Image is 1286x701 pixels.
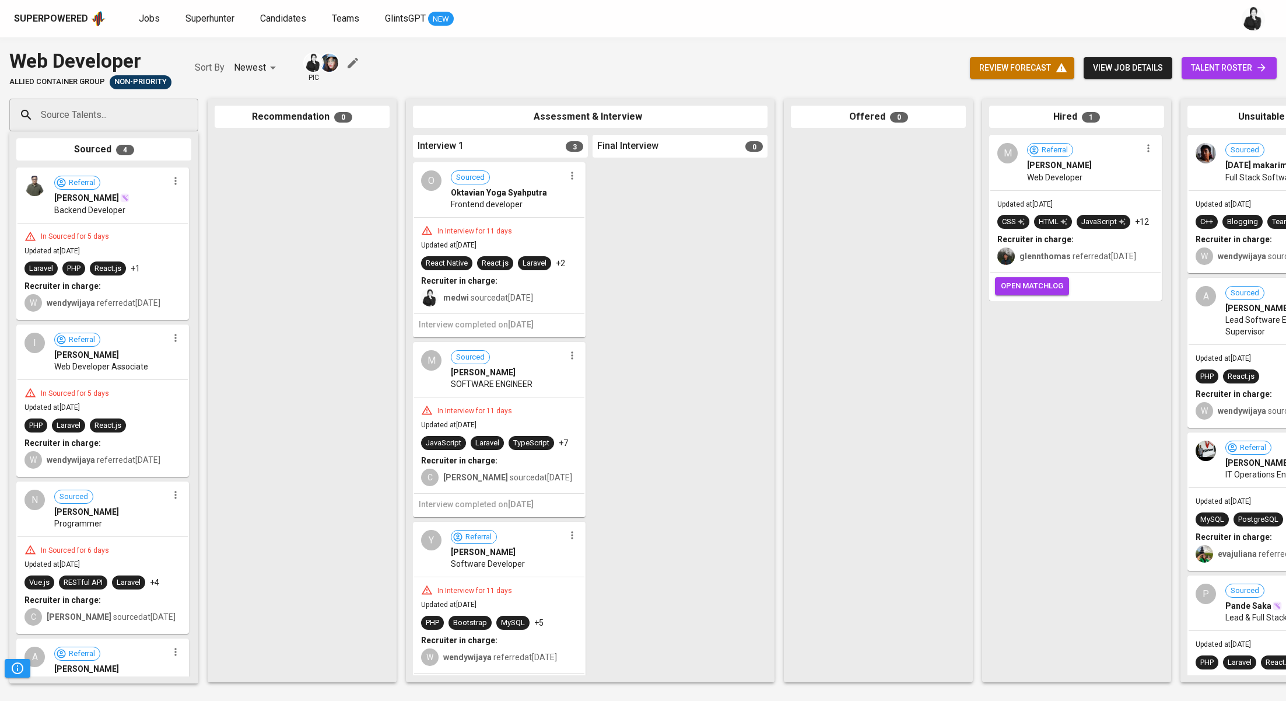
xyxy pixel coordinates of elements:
b: Recruiter in charge: [421,276,497,285]
span: 0 [890,112,908,123]
div: RESTful API [64,577,103,588]
b: glennthomas [1019,252,1071,261]
span: Superhunter [185,13,234,24]
div: Laravel [117,577,141,588]
b: Recruiter in charge: [421,636,497,645]
span: Updated at [DATE] [421,601,476,609]
button: open matchlog [995,277,1069,295]
div: Hired [989,106,1164,128]
p: +2 [556,257,565,269]
div: Laravel [523,258,546,269]
div: M [997,143,1018,163]
div: HTML [1039,217,1067,228]
span: view job details [1093,61,1163,75]
div: React Native [426,258,468,269]
div: CSS [1002,217,1025,228]
img: b1df87675d0ddde013289d40de68ca72.png [1196,143,1216,163]
span: Sourced [1226,585,1264,597]
span: 4 [116,145,134,155]
span: 0 [334,112,352,123]
span: Backend Developer [54,204,125,216]
b: wendywijaya [1218,406,1266,416]
b: wendywijaya [1218,252,1266,261]
div: P [1196,584,1216,604]
div: In Interview for 11 days [433,586,517,596]
div: PostgreSQL [1238,514,1278,525]
div: Pending Client’s Feedback, Sufficient Talents in Pipeline [110,75,171,89]
span: referred at [DATE] [1019,252,1136,261]
b: evajuliana [1218,549,1257,559]
span: Teams [332,13,359,24]
div: N [24,490,45,510]
div: W [421,648,439,666]
button: view job details [1084,57,1172,79]
span: Updated at [DATE] [1196,497,1251,505]
img: app logo [90,10,106,27]
b: Recruiter in charge: [421,456,497,465]
span: review forecast [979,61,1065,75]
span: SOFTWARE ENGINEER [451,378,532,390]
span: [PERSON_NAME] [451,367,516,378]
div: React.js [94,420,121,431]
div: OSourcedOktavian Yoga SyahputraFrontend developerIn Interview for 11 daysUpdated at[DATE]React Na... [413,162,586,337]
h6: Interview completed on [419,498,580,511]
div: In Sourced for 5 days [36,232,114,242]
div: Assessment & Interview [413,106,768,128]
div: Vue.js [29,577,50,588]
div: Offered [791,106,966,128]
div: React.js [94,263,121,274]
a: GlintsGPT NEW [385,12,454,26]
div: Superpowered [14,12,88,26]
img: eva@glints.com [1196,545,1213,563]
span: Web Developer [1027,172,1082,183]
div: Laravel [57,420,80,431]
div: JavaScript [426,438,461,449]
h6: Interview completed on [419,319,580,332]
span: open matchlog [1001,280,1063,293]
p: +7 [559,437,568,449]
img: medwi@glints.com [1242,7,1265,30]
span: [DATE] [508,320,534,329]
span: Final Interview [597,139,658,153]
div: C [24,608,42,626]
span: Updated at [DATE] [24,247,80,255]
button: Pipeline Triggers [5,659,30,678]
div: Newest [234,57,280,79]
div: In Sourced for 6 days [36,546,114,556]
div: In Interview for 11 days [433,406,517,416]
span: Referral [64,177,100,189]
span: Updated at [DATE] [24,560,80,569]
img: c12e3d5d6eb7a5acd25fd936273f0157.jpeg [1196,441,1216,461]
span: referred at [DATE] [443,653,557,662]
span: Frontend developer [451,198,523,210]
b: wendywijaya [47,298,95,308]
span: Sourced [451,172,489,183]
div: Bootstrap [453,618,487,629]
span: sourced at [DATE] [443,293,533,302]
span: Updated at [DATE] [1196,200,1251,208]
span: Frontend Developer [54,675,127,686]
b: Recruiter in charge: [24,281,101,291]
div: MReferral[PERSON_NAME]Web DeveloperUpdated at[DATE]CSSHTMLJavaScript+12Recruiter in charge:glennt... [989,135,1162,301]
span: Sourced [451,352,489,363]
a: Superpoweredapp logo [14,10,106,27]
img: medwi@glints.com [421,289,439,306]
span: Candidates [260,13,306,24]
span: Non-Priority [110,76,171,88]
span: GlintsGPT [385,13,426,24]
span: 3 [566,141,583,152]
span: Referral [1235,442,1271,454]
div: Referral[PERSON_NAME]Backend DeveloperIn Sourced for 5 daysUpdated at[DATE]LaravelPHPReact.js+1Re... [16,168,189,320]
div: React.js [1228,371,1255,382]
span: referred at [DATE] [47,298,160,308]
div: Sourced [16,138,191,161]
div: Web Developer [9,47,171,75]
span: sourced at [DATE] [47,612,176,622]
b: [PERSON_NAME] [47,612,111,622]
img: d12b625452ba6c7e49291b82e6feace8.jpg [24,176,45,196]
div: NSourced[PERSON_NAME]ProgrammerIn Sourced for 6 daysUpdated at[DATE]Vue.jsRESTful APILaravel+4Rec... [16,482,189,634]
a: Jobs [139,12,162,26]
span: Pande Saka [1225,600,1271,612]
b: Recruiter in charge: [24,438,101,448]
div: MSourced[PERSON_NAME]SOFTWARE ENGINEERIn Interview for 11 daysUpdated at[DATE]JavaScriptLaravelTy... [413,342,586,517]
